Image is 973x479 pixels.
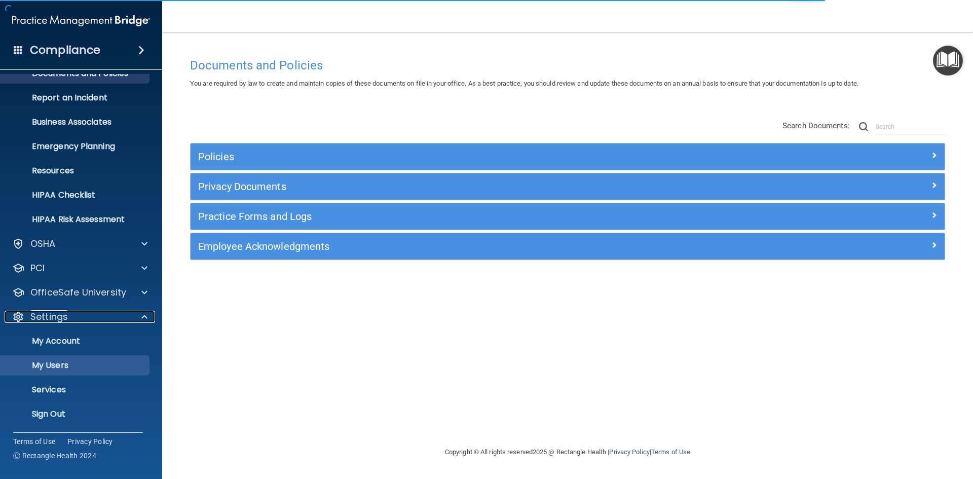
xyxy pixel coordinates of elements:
span: Search Documents: [782,121,850,130]
img: PMB logo [12,11,150,31]
h4: Documents and Policies [190,59,945,72]
p: Report an Incident [7,93,145,103]
a: Employee Acknowledgments [198,238,937,254]
p: HIPAA Risk Assessment [7,214,145,225]
p: OfficeSafe University [30,286,126,299]
a: Policies [198,149,937,165]
h5: Policies [198,151,749,162]
div: Copyright © All rights reserved 2025 @ Rectangle Health | | [383,436,753,468]
img: ic-search.3b580494.png [859,122,868,131]
a: Privacy Policy [609,448,649,456]
h5: Practice Forms and Logs [198,211,749,222]
p: Services [7,385,145,395]
p: Documents and Policies [7,68,145,79]
button: Open Resource Center [933,46,963,76]
a: Terms of Use [651,448,690,456]
span: Ⓒ Rectangle Health 2024 [13,451,96,461]
input: Search [876,119,945,134]
h4: Compliance [30,43,100,57]
p: My Account [7,336,145,346]
p: Resources [7,166,145,176]
a: Practice Forms and Logs [198,208,937,225]
p: My Users [7,360,145,371]
p: Settings [30,311,68,323]
p: OSHA [30,238,56,250]
p: Business Associates [7,117,145,127]
a: PCI [12,262,147,274]
p: Sign Out [7,409,145,419]
a: Privacy Policy [67,436,113,447]
a: Privacy Documents [198,178,937,195]
a: Terms of Use [13,436,55,447]
span: You are required by law to create and maintain copies of these documents on file in your office. ... [190,80,858,87]
p: HIPAA Checklist [7,190,145,200]
a: OfficeSafe University [12,286,147,299]
h5: Employee Acknowledgments [198,241,749,252]
h5: Privacy Documents [198,181,749,192]
p: Emergency Planning [7,141,145,152]
a: OSHA [12,238,147,250]
a: Settings [12,311,147,323]
p: PCI [30,262,45,274]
